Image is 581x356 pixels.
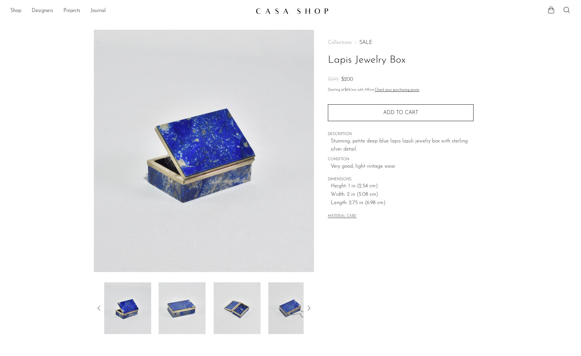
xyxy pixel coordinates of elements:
[331,162,474,171] span: Very good; light vintage wear.
[268,282,315,334] img: Lapis Jewelry Box
[328,177,474,183] span: DIMENSIONS
[10,7,21,15] a: Shop
[383,110,418,115] span: Add to cart
[344,88,350,92] span: $69
[359,40,372,45] a: SALE
[159,282,206,334] img: Lapis Jewelry Box
[375,88,419,92] a: Check your purchasing power - Learn more about Affirm Financing (opens in modal)
[32,7,53,15] a: Designers
[328,87,474,93] p: Starting at /mo with Affirm.
[10,5,251,16] nav: Desktop navigation
[331,199,474,207] span: Length: 2.75 in (6.98 cm)
[328,40,352,45] span: Collections
[328,157,474,162] span: CONDITION
[331,191,474,199] span: Width: 2 in (5.08 cm)
[328,40,474,45] nav: Breadcrumbs
[331,182,474,191] span: Height: 1 in (2.54 cm)
[331,137,474,154] p: Stunning, petite deep blue lapis lazuli jewelry box with sterling silver detail.
[94,30,314,272] img: Lapis Jewelry Box
[91,7,106,15] a: Journal
[341,77,353,82] span: $200
[328,52,474,68] h1: Lapis Jewelry Box
[328,214,356,219] button: MATERIAL CARE
[10,5,251,16] ul: NEW HEADER MENU
[328,104,474,121] button: Add to cart
[104,282,151,334] img: Lapis Jewelry Box
[328,131,474,137] span: DESCRIPTION
[214,282,261,334] img: Lapis Jewelry Box
[328,77,339,82] span: $295
[63,7,80,15] a: Projects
